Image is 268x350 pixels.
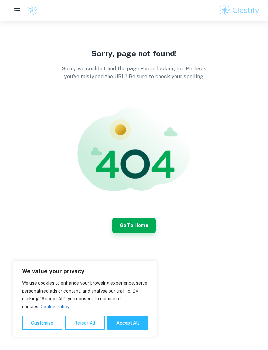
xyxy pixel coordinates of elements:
[219,4,260,17] img: Clastify logo
[56,65,212,81] p: Sorry, we couldn’t find the page you’re looking for. Perhaps you’ve mistyped the URL? Be sure to ...
[59,47,209,59] p: Sorry, page not found!
[112,222,156,228] a: Go to Home
[27,6,37,15] img: Clastify logo
[107,316,148,330] button: Accept All
[40,304,70,310] a: Cookie Policy
[22,267,148,275] p: We value your privacy
[24,6,37,15] a: Clastify logo
[22,316,62,330] button: Customise
[65,316,105,330] button: Reject All
[112,218,156,233] button: Go to Home
[13,261,157,337] div: We value your privacy
[22,279,148,311] p: We use cookies to enhance your browsing experience, serve personalised ads or content, and analys...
